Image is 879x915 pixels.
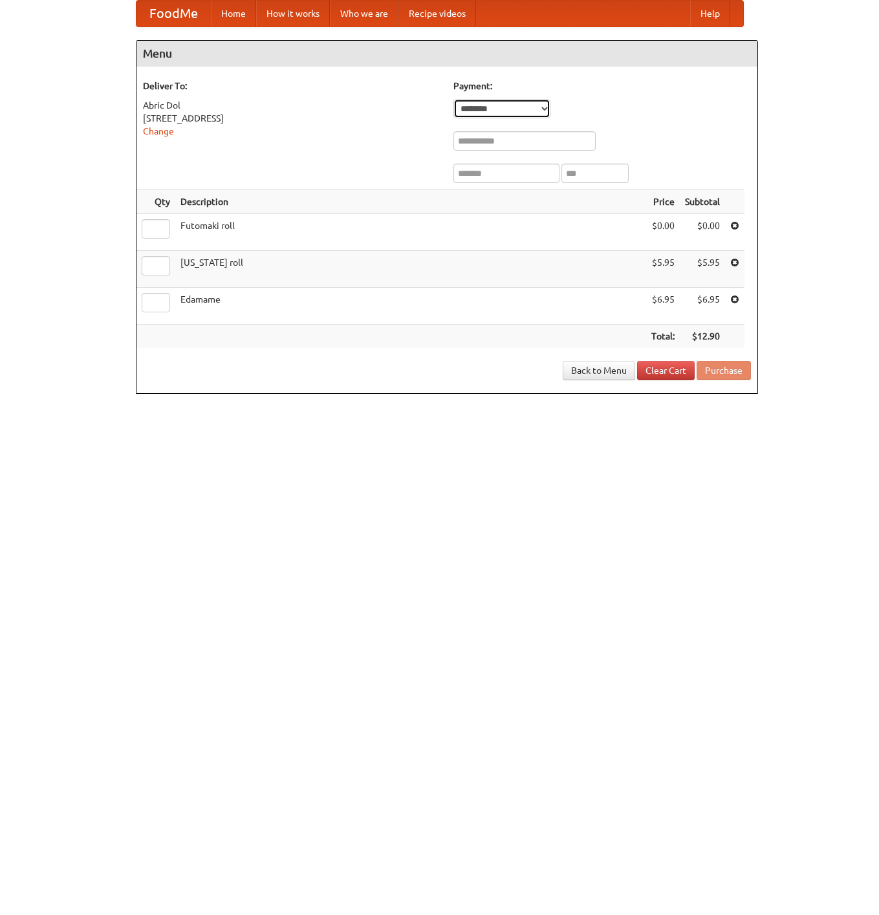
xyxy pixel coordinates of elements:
div: [STREET_ADDRESS] [143,112,440,125]
td: $6.95 [646,288,680,325]
a: Home [211,1,256,27]
td: [US_STATE] roll [175,251,646,288]
td: Edamame [175,288,646,325]
th: Description [175,190,646,214]
th: Subtotal [680,190,725,214]
button: Purchase [697,361,751,380]
a: How it works [256,1,330,27]
th: Total: [646,325,680,349]
h4: Menu [136,41,757,67]
a: FoodMe [136,1,211,27]
td: $5.95 [680,251,725,288]
td: Futomaki roll [175,214,646,251]
th: Price [646,190,680,214]
a: Who we are [330,1,398,27]
th: $12.90 [680,325,725,349]
td: $6.95 [680,288,725,325]
div: Abric Dol [143,99,440,112]
a: Clear Cart [637,361,695,380]
td: $0.00 [680,214,725,251]
a: Back to Menu [563,361,635,380]
td: $5.95 [646,251,680,288]
a: Recipe videos [398,1,476,27]
td: $0.00 [646,214,680,251]
a: Change [143,126,174,136]
a: Help [690,1,730,27]
th: Qty [136,190,175,214]
h5: Deliver To: [143,80,440,92]
h5: Payment: [453,80,751,92]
